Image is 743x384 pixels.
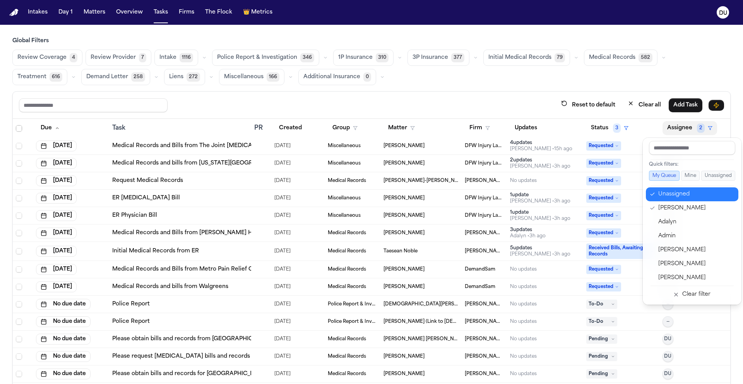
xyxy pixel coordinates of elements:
div: Adalyn [658,218,734,227]
div: Unassigned [658,190,734,199]
button: Mine [681,171,700,181]
div: Admin [658,231,734,241]
div: Quick filters: [649,161,735,168]
button: Assignee2 [663,121,717,135]
div: [PERSON_NAME] [658,245,734,255]
div: [PERSON_NAME] [658,204,734,213]
button: My Queue [649,171,680,181]
button: Unassigned [701,171,735,181]
div: [PERSON_NAME] [658,273,734,283]
div: Assignee2 [643,138,741,305]
div: Clear filter [682,290,710,299]
div: [PERSON_NAME] [658,259,734,269]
